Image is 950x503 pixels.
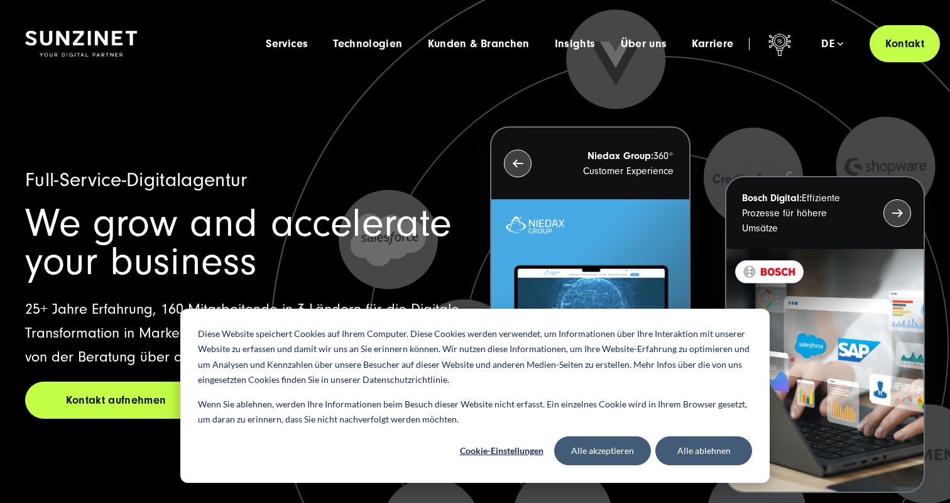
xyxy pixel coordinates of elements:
[742,191,861,236] p: Effiziente Prozesse für höhere Umsätze
[453,436,550,465] button: Cookie-Einstellungen
[725,176,925,493] button: Bosch Digital:Effiziente Prozesse für höhere Umsätze BOSCH - Kundeprojekt - Digital Transformatio...
[25,382,207,419] a: Kontakt aufnehmen
[621,38,667,50] a: Über uns
[25,31,137,57] img: SUNZINET Full Service Digital Agentur
[554,148,673,179] p: 360° Customer Experience
[870,25,940,62] a: Kontakt
[25,297,460,369] p: 25+ Jahre Erfahrung, 160 Mitarbeitende in 3 Ländern für die Digitale Transformation in Marketing,...
[333,38,402,50] a: Technologien
[180,309,770,483] div: Cookie banner
[742,192,802,204] strong: Bosch Digital:
[554,436,651,465] button: Alle akzeptieren
[821,38,843,50] div: de
[490,126,690,443] button: Niedax Group:360° Customer Experience Letztes Projekt von Niedax. Ein Laptop auf dem die Niedax W...
[266,38,308,50] a: Services
[587,150,653,162] strong: Niedax Group:
[726,249,924,492] img: BOSCH - Kundeprojekt - Digital Transformation Agentur SUNZINET
[555,38,596,50] a: Insights
[692,38,733,50] a: Karriere
[491,199,689,442] img: Letztes Projekt von Niedax. Ein Laptop auf dem die Niedax Website geöffnet ist, auf blauem Hinter...
[25,169,248,191] span: Full-Service-Digitalagentur
[198,326,752,388] p: Diese Website speichert Cookies auf Ihrem Computer. Diese Cookies werden verwendet, um Informatio...
[25,201,452,284] span: We grow and accelerate your business
[428,38,530,50] a: Kunden & Branchen
[198,397,752,428] p: Wenn Sie ablehnen, werden Ihre Informationen beim Besuch dieser Website nicht erfasst. Ein einzel...
[655,436,752,465] button: Alle ablehnen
